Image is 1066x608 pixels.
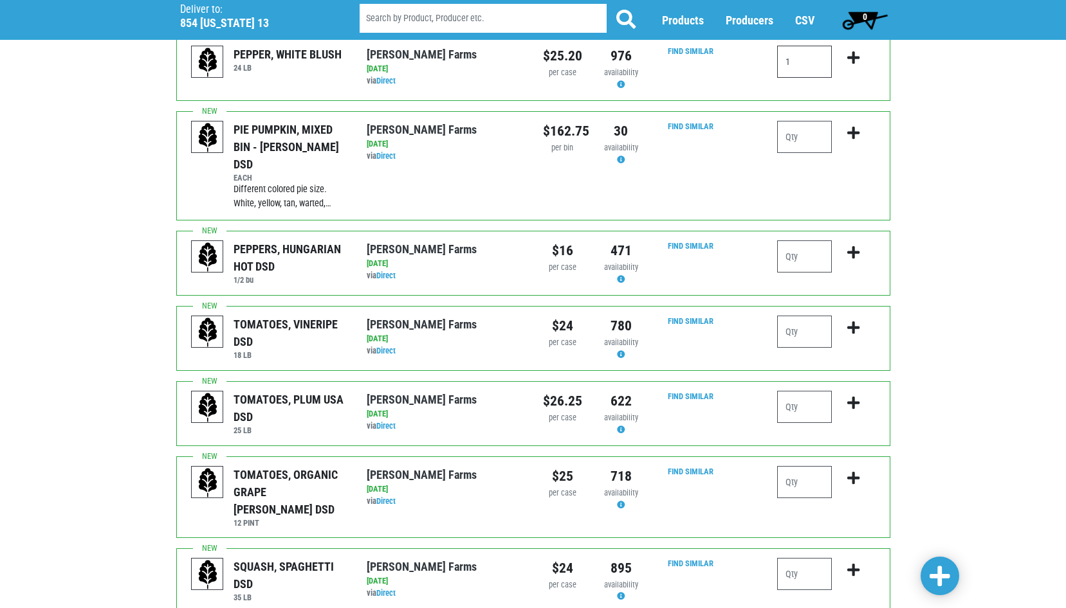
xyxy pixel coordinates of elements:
span: availability [604,67,638,77]
a: CSV [795,13,814,27]
a: Producers [726,13,773,27]
a: [PERSON_NAME] Farms [367,468,477,481]
a: Find Similar [668,467,713,476]
a: [PERSON_NAME] Farms [367,393,477,406]
a: Find Similar [668,46,713,56]
div: per bin [543,142,582,154]
h5: 854 [US_STATE] 13 [180,16,327,30]
div: per case [543,579,582,591]
div: SQUASH, SPAGHETTI DSD [234,558,347,593]
input: Qty [777,391,832,423]
h6: 35 LB [234,593,347,602]
span: availability [604,337,638,347]
div: per case [543,337,582,349]
a: 0 [836,7,894,33]
span: availability [604,488,638,497]
a: Direct [376,588,396,598]
input: Qty [777,240,832,273]
div: $24 [543,558,582,578]
a: Find Similar [668,241,713,251]
input: Qty [777,558,832,590]
div: [DATE] [367,333,523,345]
a: Products [662,13,704,27]
p: Deliver to: [180,3,327,16]
img: placeholder-variety-43d6402dacf2d531de610a020419775a.svg [192,559,224,591]
div: via [367,345,523,357]
div: [DATE] [367,408,523,420]
span: … [326,198,331,209]
div: $25 [543,466,582,487]
img: placeholder-variety-43d6402dacf2d531de610a020419775a.svg [192,391,224,424]
input: Search by Product, Producer etc. [360,4,607,33]
h6: 1/2 bu [234,275,347,285]
span: 0 [863,12,867,22]
h6: 12 PINT [234,518,347,528]
img: placeholder-variety-43d6402dacf2d531de610a020419775a.svg [192,121,224,154]
a: Find Similar [668,316,713,326]
div: 718 [602,466,641,487]
div: Different colored pie size. White, yellow, tan, warted, [234,183,347,210]
a: Find Similar [668,391,713,401]
div: via [367,150,523,163]
div: via [367,75,523,87]
h6: 25 LB [234,425,347,435]
div: TOMATOES, ORGANIC GRAPE [PERSON_NAME] DSD [234,466,347,518]
h6: 24 LB [234,63,342,73]
div: 471 [602,240,641,261]
a: Direct [376,271,396,280]
a: Direct [376,421,396,431]
input: Qty [777,121,832,153]
input: Qty [777,316,832,348]
h6: EACH [234,173,347,183]
div: via [367,496,523,508]
div: per case [543,487,582,499]
span: availability [604,262,638,272]
div: 780 [602,316,641,336]
div: $25.20 [543,46,582,66]
div: PIE PUMPKIN, MIXED BIN - [PERSON_NAME] DSD [234,121,347,173]
span: availability [604,580,638,589]
div: $24 [543,316,582,336]
img: placeholder-variety-43d6402dacf2d531de610a020419775a.svg [192,46,224,78]
a: [PERSON_NAME] Farms [367,560,477,573]
div: PEPPERS, HUNGARIAN HOT DSD [234,240,347,275]
a: Direct [376,496,396,506]
a: [PERSON_NAME] Farms [367,242,477,256]
div: 976 [602,46,641,66]
div: $16 [543,240,582,261]
img: placeholder-variety-43d6402dacf2d531de610a020419775a.svg [192,467,224,499]
a: Find Similar [668,121,713,131]
div: via [367,420,523,433]
a: Find Similar [668,559,713,568]
a: Direct [376,76,396,85]
img: placeholder-variety-43d6402dacf2d531de610a020419775a.svg [192,316,224,348]
div: per case [543,412,582,424]
div: [DATE] [367,575,523,587]
a: Direct [376,151,396,161]
div: via [367,587,523,600]
a: [PERSON_NAME] Farms [367,317,477,331]
div: $162.75 [543,121,582,141]
h6: 18 LB [234,350,347,360]
span: availability [604,413,638,422]
img: placeholder-variety-43d6402dacf2d531de610a020419775a.svg [192,241,224,273]
div: 622 [602,391,641,411]
a: Direct [376,346,396,355]
div: TOMATOES, VINERIPE DSD [234,316,347,350]
div: [DATE] [367,138,523,150]
div: TOMATOES, PLUM USA DSD [234,391,347,425]
input: Qty [777,466,832,498]
div: PEPPER, WHITE BLUSH [234,46,342,63]
a: [PERSON_NAME] Farms [367,123,477,136]
div: per case [543,262,582,274]
div: [DATE] [367,63,523,75]
input: Qty [777,46,832,78]
div: [DATE] [367,483,523,496]
div: [DATE] [367,258,523,270]
div: 895 [602,558,641,578]
span: availability [604,143,638,152]
div: via [367,270,523,282]
div: per case [543,67,582,79]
